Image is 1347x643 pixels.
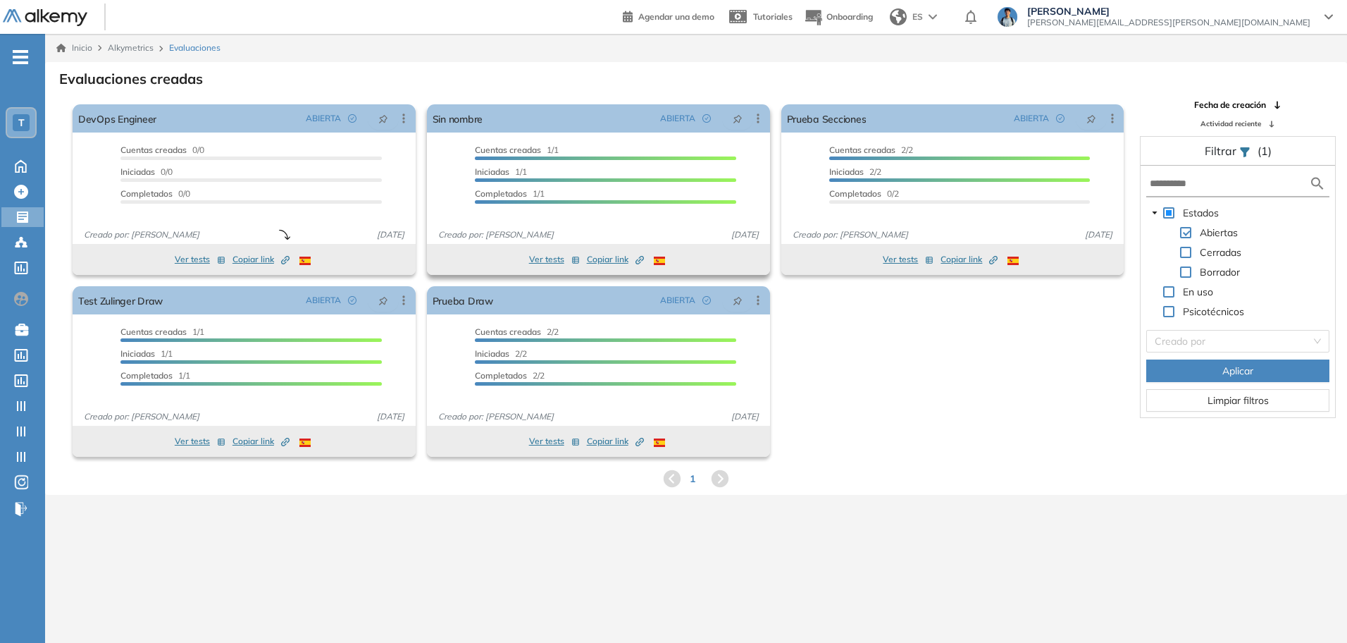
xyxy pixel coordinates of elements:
[1277,575,1347,643] iframe: Chat Widget
[1180,204,1222,221] span: Estados
[1027,6,1310,17] span: [PERSON_NAME]
[59,71,203,87] h3: Evaluaciones creadas
[1183,305,1244,318] span: Psicotécnicos
[1200,118,1261,129] span: Actividad reciente
[929,14,937,20] img: arrow
[1014,112,1049,125] span: ABIERTA
[654,439,665,447] img: ESP
[371,410,410,423] span: [DATE]
[587,433,644,450] button: Copiar link
[690,472,695,486] span: 1
[722,107,753,130] button: pushpin
[378,295,388,306] span: pushpin
[120,145,204,155] span: 0/0
[175,251,225,268] button: Ver tests
[120,188,190,199] span: 0/0
[1180,303,1247,320] span: Psicotécnicos
[1183,207,1219,219] span: Estados
[753,11,793,22] span: Tutoriales
[1180,283,1216,300] span: En uso
[299,439,311,447] img: ESP
[1183,286,1213,298] span: En uso
[529,251,580,268] button: Ver tests
[1277,575,1347,643] div: Widget de chat
[1200,246,1241,259] span: Cerradas
[890,8,907,25] img: world
[912,11,923,23] span: ES
[475,348,527,359] span: 2/2
[829,166,881,177] span: 2/2
[587,253,644,266] span: Copiar link
[433,410,559,423] span: Creado por: [PERSON_NAME]
[660,294,695,307] span: ABIERTA
[120,145,187,155] span: Cuentas creadas
[120,348,155,359] span: Iniciadas
[475,370,545,381] span: 2/2
[433,286,493,314] a: Prueba Draw
[18,117,25,128] span: T
[829,188,881,199] span: Completados
[829,166,864,177] span: Iniciadas
[56,42,92,54] a: Inicio
[941,251,998,268] button: Copiar link
[722,289,753,312] button: pushpin
[78,286,163,314] a: Test Zulinger Draw
[726,228,764,241] span: [DATE]
[587,435,644,448] span: Copiar link
[169,42,221,54] span: Evaluaciones
[475,145,541,155] span: Cuentas creadas
[702,296,711,305] span: check-circle
[3,9,87,27] img: Logo
[1197,244,1244,261] span: Cerradas
[1151,209,1158,216] span: caret-down
[475,326,541,337] span: Cuentas creadas
[306,112,341,125] span: ABIERTA
[1222,363,1253,379] span: Aplicar
[702,114,711,123] span: check-circle
[78,228,205,241] span: Creado por: [PERSON_NAME]
[232,251,290,268] button: Copiar link
[1076,107,1107,130] button: pushpin
[1146,360,1329,382] button: Aplicar
[475,370,527,381] span: Completados
[108,42,154,53] span: Alkymetrics
[78,410,205,423] span: Creado por: [PERSON_NAME]
[1200,226,1238,239] span: Abiertas
[348,296,356,305] span: check-circle
[1146,389,1329,412] button: Limpiar filtros
[1079,228,1118,241] span: [DATE]
[1027,17,1310,28] span: [PERSON_NAME][EMAIL_ADDRESS][PERSON_NAME][DOMAIN_NAME]
[78,104,156,133] a: DevOps Engineer
[1007,257,1019,265] img: ESP
[232,433,290,450] button: Copiar link
[733,295,743,306] span: pushpin
[1208,393,1269,408] span: Limpiar filtros
[1309,175,1326,192] img: search icon
[1258,142,1272,159] span: (1)
[120,326,187,337] span: Cuentas creadas
[883,251,933,268] button: Ver tests
[1056,114,1064,123] span: check-circle
[733,113,743,124] span: pushpin
[120,370,190,381] span: 1/1
[120,188,173,199] span: Completados
[475,166,509,177] span: Iniciadas
[371,228,410,241] span: [DATE]
[1086,113,1096,124] span: pushpin
[1205,144,1239,158] span: Filtrar
[941,253,998,266] span: Copiar link
[475,188,545,199] span: 1/1
[829,145,913,155] span: 2/2
[829,145,895,155] span: Cuentas creadas
[433,228,559,241] span: Creado por: [PERSON_NAME]
[13,56,28,59] i: -
[299,257,311,265] img: ESP
[120,370,173,381] span: Completados
[660,112,695,125] span: ABIERTA
[529,433,580,450] button: Ver tests
[638,11,714,22] span: Agendar una demo
[475,166,527,177] span: 1/1
[787,228,914,241] span: Creado por: [PERSON_NAME]
[475,145,559,155] span: 1/1
[787,104,867,133] a: Prueba Secciones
